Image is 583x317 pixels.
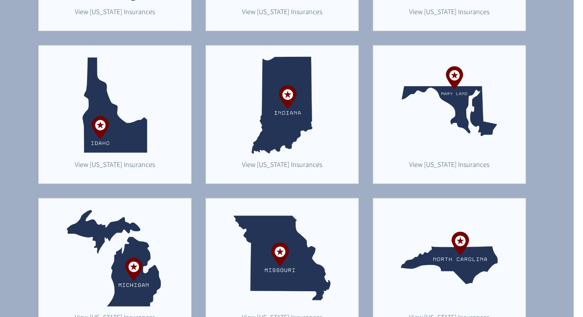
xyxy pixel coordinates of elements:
[242,7,322,16] span: View [US_STATE] Insurances
[242,160,322,169] span: View [US_STATE] Insurances
[405,158,494,170] a: View Maryland Insurances
[75,7,155,16] span: View [US_STATE] Insurances
[238,158,327,170] a: View Indiana Insurances
[409,160,489,169] span: View [US_STATE] Insurances
[233,56,330,154] img: TelebehavioralHealth.US Placeholder
[238,5,327,17] a: View Colorado Insurances
[70,5,159,17] a: View California Insurances
[70,158,159,170] a: View Idaho Insurances
[405,5,494,17] a: View Florida Insurances
[66,209,163,306] img: TelebehavioralHealth.US Placeholder
[66,56,163,154] img: TelebehavioralHealth.US Placeholder
[75,160,155,169] span: View [US_STATE] Insurances
[409,7,489,16] span: View [US_STATE] Insurances
[233,209,330,306] img: TelebehavioralHealth.US Placeholder
[401,209,498,306] img: TelebehavioralHealth.US Placeholder
[401,56,498,154] img: TelebehavioralHealth.US Placeholder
